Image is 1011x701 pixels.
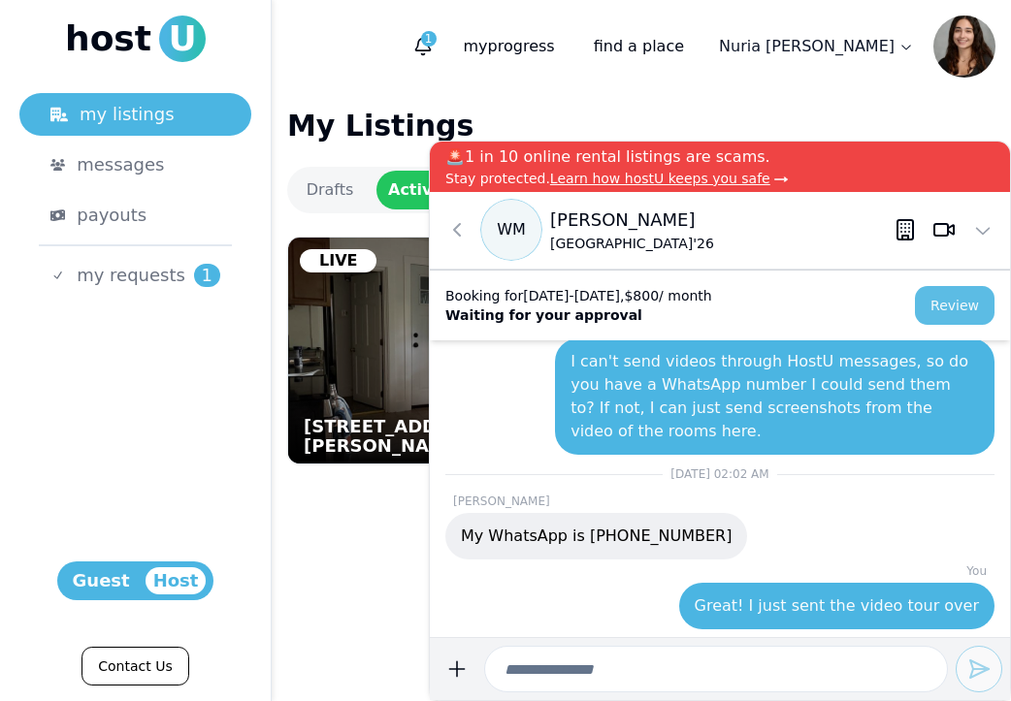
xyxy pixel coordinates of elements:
a: my listings [19,93,251,136]
img: 832 Simpson St, Evanston, IL 60201, USA [288,238,629,463]
img: Nuria Rodriguez avatar [933,16,995,78]
span: [DATE] 02:02 AM [670,467,768,481]
span: Host [146,567,207,594]
span: Guest [65,567,138,594]
p: Booking for - , $ 800 / month [445,286,712,305]
p: I can't send videos through HostU messages, so do you have a WhatsApp number I could send them to... [571,350,979,443]
a: Drafts [291,171,369,209]
span: Learn how hostU keeps you safe [550,171,770,186]
span: [DATE] [523,288,569,303]
p: My WhatsApp is [PHONE_NUMBER] [461,525,732,548]
span: W M [480,199,542,261]
p: [STREET_ADDRESS][PERSON_NAME] [304,417,629,456]
span: 1 [194,264,220,287]
p: Great! I just sent the video tour over [695,594,980,618]
button: Review [915,286,995,325]
span: my requests [77,262,185,289]
span: host [65,19,151,58]
span: 1 [421,31,437,47]
a: my requests1 [19,254,251,297]
a: find a place [578,27,700,66]
a: Nuria [PERSON_NAME] [707,27,926,66]
span: my [464,37,488,55]
span: messages [77,151,164,178]
p: [GEOGRAPHIC_DATA] ' 26 [550,234,714,253]
div: my listings [50,101,220,128]
p: 🚨1 in 10 online rental listings are scams. [445,145,995,169]
div: Live [300,249,376,272]
a: messages [19,143,251,186]
p: Nuria [PERSON_NAME] [719,35,895,58]
h1: My Listings [287,109,995,143]
button: 1 [406,29,440,64]
p: Waiting for your approval [445,305,712,325]
p: Stay protected. [445,169,995,188]
a: 832 Simpson St, Evanston, IL 60201, USA[STREET_ADDRESS][PERSON_NAME]ShareTrashLive [287,237,630,464]
a: Contact Us [82,647,188,685]
a: Active [376,171,454,209]
span: U [159,16,206,62]
span: [DATE] [574,288,620,303]
p: [PERSON_NAME] [445,494,995,509]
p: You [445,563,995,579]
p: [PERSON_NAME] [550,207,714,234]
a: payouts [19,194,251,237]
span: payouts [77,202,147,229]
a: hostU [65,16,206,62]
p: progress [448,27,571,66]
